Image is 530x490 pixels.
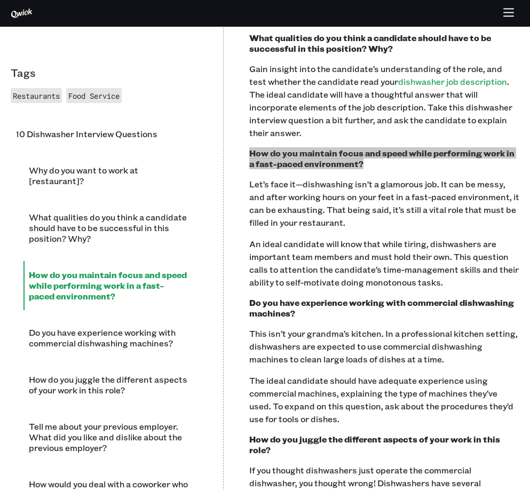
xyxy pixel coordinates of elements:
p: Let’s face it—dishwashing isn’t a glamorous job. It can be messy, and after working hours on your... [249,178,519,229]
a: dishwasher job description [398,76,507,87]
p: This isn’t your grandma’s kitchen. In a professional kitchen setting, dishwashers are expected to... [249,327,519,366]
h3: How do you juggle the different aspects of your work in this role? [249,434,519,455]
p: Tags [11,66,197,80]
li: 10 Dishwasher Interview Questions [11,120,197,148]
span: Food Service [68,91,120,101]
li: What qualities do you think a candidate should have to be successful in this position? Why? [23,203,197,252]
li: How do you juggle the different aspects of your work in this role? [23,366,197,404]
h3: How do you maintain focus and speed while performing work in a fast-paced environment? [249,148,519,169]
li: Tell me about your previous employer. What did you like and dislike about the previous employer? [23,413,197,462]
li: Do you have experience working with commercial dishwashing machines? [23,319,197,357]
li: How do you maintain focus and speed while performing work in a fast-paced environment? [23,261,197,310]
p: The ideal candidate should have adequate experience using commercial machines, explaining the typ... [249,374,519,425]
p: Gain insight into the candidate’s understanding of the role, and test whether the candidate read ... [249,62,519,139]
p: An ideal candidate will know that while tiring, dishwashers are important team members and must h... [249,238,519,289]
h3: Do you have experience working with commercial dishwashing machines? [249,297,519,319]
li: Why do you want to work at [restaurant]? [23,156,197,195]
h3: What qualities do you think a candidate should have to be successful in this position? Why? [249,33,519,54]
span: Restaurants [13,91,60,101]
